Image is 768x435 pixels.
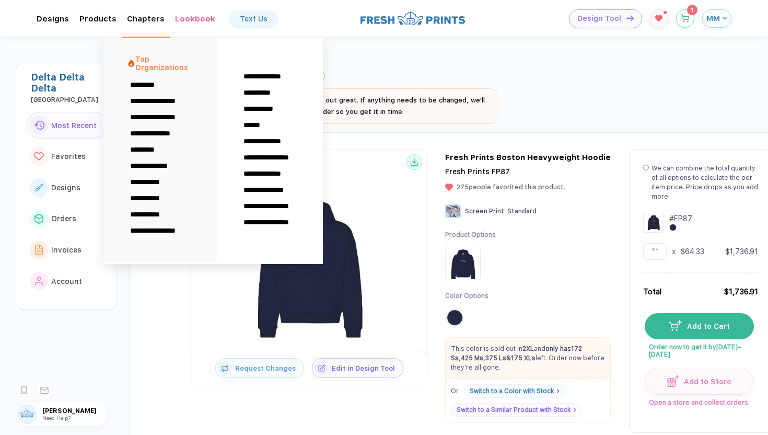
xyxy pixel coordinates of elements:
span: Fresh Prints FP87 [445,167,510,176]
sup: 1 [687,5,697,15]
div: Delta Delta Delta [31,72,108,94]
img: Product Option [447,248,479,279]
span: Screen Print : [465,208,506,215]
div: Switch to a Color with Stock [470,387,554,395]
span: Add to Cart [682,322,730,330]
div: Color Options [445,292,496,301]
span: Standard [507,208,537,215]
strong: 2XL [522,345,534,352]
div: x [672,246,676,257]
img: icon [626,15,634,21]
span: Account [51,277,82,285]
img: Design Group Summary Cell [643,212,664,233]
button: link to iconMost Recent [27,112,108,139]
div: # FP87 [669,213,692,224]
sup: 1 [664,11,667,14]
button: iconAdd to Cart [645,313,754,339]
span: Invoices [51,246,82,254]
img: link to icon [34,214,43,223]
a: Text Us [229,10,278,27]
img: link to icon [35,245,43,255]
span: Need Help? [42,415,71,421]
span: , [461,354,485,362]
button: link to iconDesigns [27,174,108,201]
span: Request Changes [232,364,304,372]
img: user profile [17,404,37,424]
div: Miami University [31,96,108,104]
span: 1 [691,7,693,13]
button: MM [702,9,731,28]
div: $1,736.91 [725,246,758,257]
strong: 375 Ls [485,354,506,362]
strong: 175 XLs [511,354,536,362]
img: link to icon [34,121,44,130]
span: Designs [51,184,80,192]
img: Screen Print [445,204,461,218]
p: This color is sold out in and left. Order now before they're all gone. [446,344,610,372]
img: icon [669,320,682,330]
span: Orders [51,214,76,223]
img: icon [218,361,232,375]
div: DesignsToggle dropdown menu [37,14,69,24]
button: link to iconOrders [27,205,108,233]
div: Top Organizations [135,55,188,72]
span: MM [706,14,720,23]
button: link to iconFavorites [27,143,108,170]
img: icon [315,361,329,375]
button: iconRequest Changes [215,358,304,378]
img: Trending indicator [127,59,135,67]
button: link to iconInvoices [27,236,108,264]
button: Toggle dropdown menu chapters [103,38,323,264]
strong: 425 Ms [461,354,483,362]
img: link to icon [34,152,44,161]
div: Fresh Prints Boston Heavyweight Hoodie [445,153,611,162]
span: Most Recent [51,121,97,130]
div: ProductsToggle dropdown menu [79,14,117,24]
div: Product Options [445,231,496,239]
div: Text Us [240,15,267,23]
div: ChaptersToggle dropdown menu chapters [127,14,165,24]
span: Favorites [51,152,86,161]
span: Edit in Design Tool [329,364,403,372]
button: iconEdit in Design Tool [312,358,403,378]
button: Design Toolicon [569,9,642,28]
div: LookbookToggle dropdown menu chapters [175,14,215,24]
span: & [485,354,511,362]
a: Switch to a Color with Stock [464,384,566,398]
button: iconAdd to Store [645,369,754,395]
div: Total [643,286,661,297]
span: [PERSON_NAME] [42,407,108,415]
span: Design Tool [577,14,621,23]
img: link to icon [35,277,43,286]
img: logo [360,10,465,26]
span: 275 people favorited this product. [457,184,565,191]
span: Add to Store [679,377,732,386]
a: Switch to a Similar Product with Stock [451,403,583,417]
div: $1,736.91 [724,286,758,297]
button: link to iconAccount [27,268,108,295]
div: $64.33 [681,246,704,257]
img: icon [667,375,679,387]
div: Lookbook [175,14,215,24]
span: Or [451,387,459,395]
span: Order now to get it by [DATE]–[DATE] [645,339,753,358]
div: Switch to a Similar Product with Stock [457,406,571,414]
img: link to icon [34,184,43,191]
div: We can combine the total quantity of all options to calculate the per item price. Price drops as ... [651,164,758,201]
span: Open a store and collect orders. [645,395,753,406]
